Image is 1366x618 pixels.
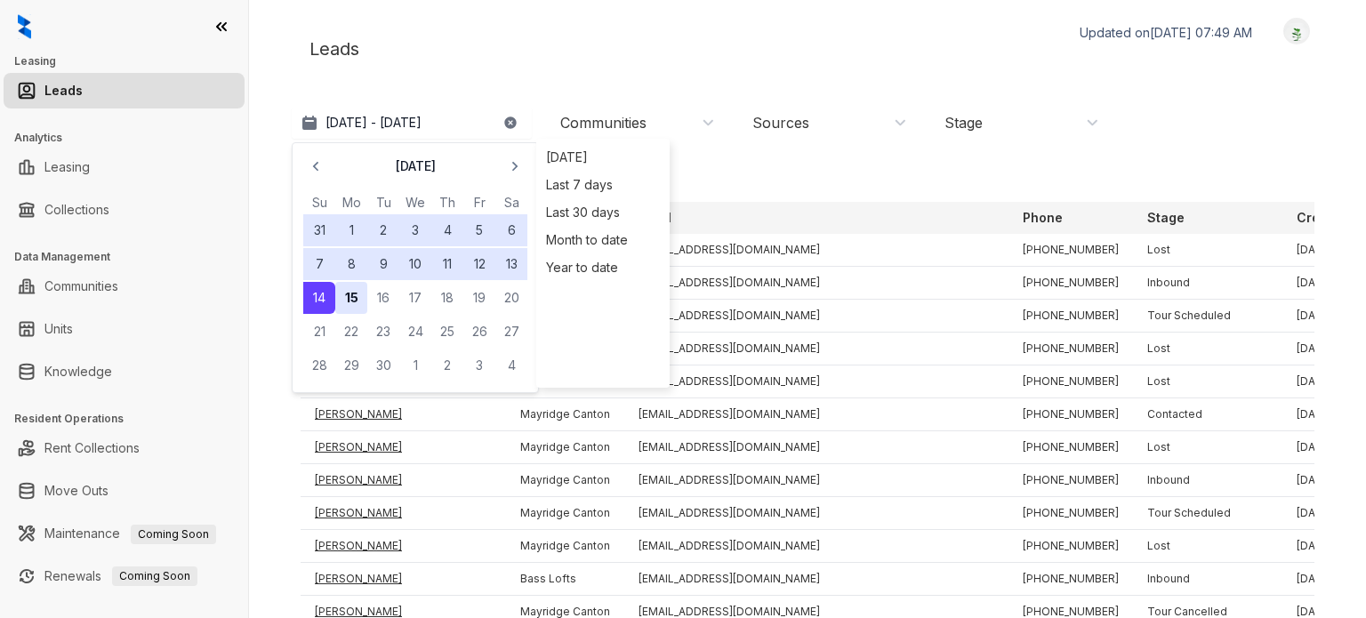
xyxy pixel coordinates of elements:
button: 7 [303,248,335,280]
td: [EMAIL_ADDRESS][DOMAIN_NAME] [624,234,1008,267]
button: 25 [431,316,463,348]
li: Move Outs [4,473,245,509]
td: Lost [1133,365,1282,398]
li: Rent Collections [4,430,245,466]
li: Units [4,311,245,347]
h3: Data Management [14,249,248,265]
td: [PHONE_NUMBER] [1008,530,1133,563]
button: 31 [303,214,335,246]
button: 14 [303,282,335,314]
h3: Leasing [14,53,248,69]
td: [EMAIL_ADDRESS][DOMAIN_NAME] [624,431,1008,464]
button: 27 [495,316,527,348]
td: Mayridge Canton [506,398,624,431]
button: [DATE] - [DATE] [292,107,532,139]
button: 19 [463,282,495,314]
td: Inbound [1133,267,1282,300]
button: 28 [303,349,335,381]
td: [EMAIL_ADDRESS][DOMAIN_NAME] [624,530,1008,563]
td: Lost [1133,234,1282,267]
td: Contacted [1133,398,1282,431]
th: Monday [335,193,367,213]
td: Lost [1133,333,1282,365]
button: 17 [399,282,431,314]
th: Wednesday [399,193,431,213]
button: 1 [335,214,367,246]
button: 20 [495,282,527,314]
td: [EMAIL_ADDRESS][DOMAIN_NAME] [624,563,1008,596]
th: Saturday [495,193,527,213]
td: Mayridge Canton [506,530,624,563]
h3: Resident Operations [14,411,248,427]
button: 30 [367,349,399,381]
img: logo [18,14,31,39]
button: 29 [335,349,367,381]
td: [EMAIL_ADDRESS][DOMAIN_NAME] [624,333,1008,365]
p: Created [1297,209,1348,227]
td: [PERSON_NAME] [301,497,506,530]
button: 10 [399,248,431,280]
a: Move Outs [44,473,108,509]
li: Leads [4,73,245,108]
td: [EMAIL_ADDRESS][DOMAIN_NAME] [624,497,1008,530]
td: [PHONE_NUMBER] [1008,563,1133,596]
button: 4 [431,214,463,246]
button: 11 [431,248,463,280]
div: Leads [292,18,1323,80]
td: Bass Lofts [506,563,624,596]
td: Tour Scheduled [1133,497,1282,530]
td: [PERSON_NAME] [301,464,506,497]
span: Coming Soon [112,566,197,586]
button: 18 [431,282,463,314]
td: [PHONE_NUMBER] [1008,267,1133,300]
td: [PHONE_NUMBER] [1008,398,1133,431]
a: Communities [44,269,118,304]
td: [PERSON_NAME] [301,563,506,596]
p: Updated on [DATE] 07:49 AM [1080,24,1252,42]
button: 4 [495,349,527,381]
button: 22 [335,316,367,348]
td: [PHONE_NUMBER] [1008,365,1133,398]
button: 15 [335,282,367,314]
td: [EMAIL_ADDRESS][DOMAIN_NAME] [624,464,1008,497]
td: [EMAIL_ADDRESS][DOMAIN_NAME] [624,300,1008,333]
button: 21 [303,316,335,348]
button: 2 [431,349,463,381]
p: [DATE] [395,157,436,175]
a: Units [44,311,73,347]
div: Stage [944,113,983,132]
div: [DATE] [541,143,665,171]
p: Stage [1147,209,1185,227]
th: Tuesday [367,193,399,213]
img: UserAvatar [1284,22,1309,41]
li: Communities [4,269,245,304]
td: [PHONE_NUMBER] [1008,464,1133,497]
td: [PHONE_NUMBER] [1008,234,1133,267]
li: Renewals [4,558,245,594]
button: 16 [367,282,399,314]
button: 23 [367,316,399,348]
a: Rent Collections [44,430,140,466]
td: [PERSON_NAME] [301,398,506,431]
a: Knowledge [44,354,112,389]
td: [PERSON_NAME] [301,431,506,464]
button: 3 [399,214,431,246]
td: [PHONE_NUMBER] [1008,431,1133,464]
li: Knowledge [4,354,245,389]
td: Tour Scheduled [1133,300,1282,333]
td: [PHONE_NUMBER] [1008,333,1133,365]
button: 5 [463,214,495,246]
td: Mayridge Canton [506,464,624,497]
th: Friday [463,193,495,213]
a: RenewalsComing Soon [44,558,197,594]
td: [PERSON_NAME] [301,530,506,563]
button: 6 [495,214,527,246]
td: Mayridge Canton [506,431,624,464]
button: 2 [367,214,399,246]
td: [EMAIL_ADDRESS][DOMAIN_NAME] [624,267,1008,300]
td: Lost [1133,530,1282,563]
td: Lost [1133,431,1282,464]
button: 24 [399,316,431,348]
a: Collections [44,192,109,228]
td: [EMAIL_ADDRESS][DOMAIN_NAME] [624,365,1008,398]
